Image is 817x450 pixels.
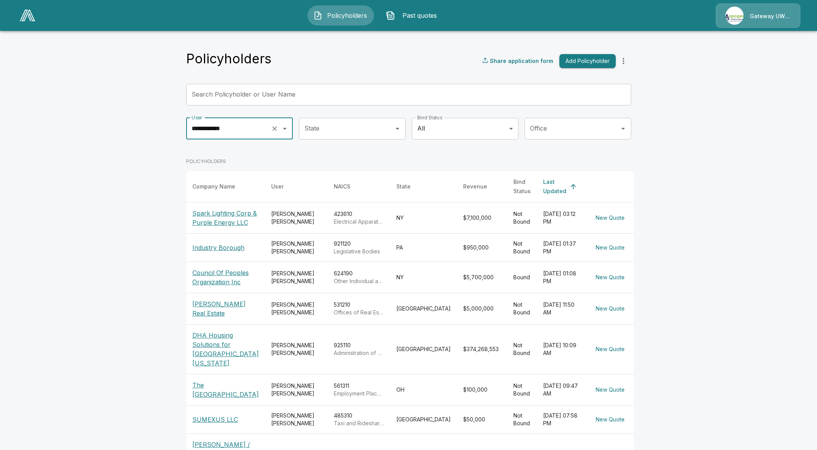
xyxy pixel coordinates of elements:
[396,182,411,191] div: State
[313,11,323,20] img: Policyholders Icon
[750,12,791,20] p: Gateway UW dba Apogee
[457,233,507,262] td: $950,000
[507,233,537,262] td: Not Bound
[192,331,259,368] p: DHA Housing Solutions for [GEOGRAPHIC_DATA][US_STATE]
[593,241,628,255] button: New Quote
[507,202,537,233] td: Not Bound
[412,118,518,139] div: All
[593,270,628,285] button: New Quote
[334,412,384,427] div: 485310
[616,53,631,69] button: more
[334,309,384,316] p: Offices of Real Estate Agents and Brokers
[192,268,259,287] p: Council Of Peoples Organization Inc
[537,202,586,233] td: [DATE] 03:12 PM
[417,114,442,121] label: Bind Status
[334,182,350,191] div: NAICS
[537,262,586,293] td: [DATE] 01:08 PM
[593,413,628,427] button: New Quote
[537,324,586,374] td: [DATE] 10:09 AM
[271,301,321,316] div: [PERSON_NAME] [PERSON_NAME]
[269,123,280,134] button: Clear
[271,240,321,255] div: [PERSON_NAME] [PERSON_NAME]
[390,374,457,405] td: OH
[537,374,586,405] td: [DATE] 09:47 AM
[20,10,35,21] img: AA Logo
[457,262,507,293] td: $5,700,000
[334,277,384,285] p: Other Individual and Family Services
[334,419,384,427] p: Taxi and Ridesharing Services
[543,177,566,196] div: Last Updated
[390,202,457,233] td: NY
[593,211,628,225] button: New Quote
[192,209,259,227] p: Spark Lighting Corp & Purple Energy LLC
[507,293,537,324] td: Not Bound
[556,54,616,68] a: Add Policyholder
[334,218,384,226] p: Electrical Apparatus and Equipment, Wiring Supplies, and Related Equipment Merchant Wholesalers
[390,405,457,433] td: [GEOGRAPHIC_DATA]
[307,5,374,25] button: Policyholders IconPolicyholders
[334,341,384,357] div: 925110
[192,299,259,318] p: [PERSON_NAME] Real Estate
[271,210,321,226] div: [PERSON_NAME] [PERSON_NAME]
[490,57,553,65] p: Share application form
[507,405,537,433] td: Not Bound
[507,171,537,202] th: Bind Status
[192,182,235,191] div: Company Name
[192,114,202,121] label: User
[326,11,368,20] span: Policyholders
[334,270,384,285] div: 624190
[507,374,537,405] td: Not Bound
[271,341,321,357] div: [PERSON_NAME] [PERSON_NAME]
[618,123,628,134] button: Open
[279,123,290,134] button: Open
[186,158,634,165] p: POLICYHOLDERS
[390,233,457,262] td: PA
[271,382,321,397] div: [PERSON_NAME] [PERSON_NAME]
[380,5,447,25] button: Past quotes IconPast quotes
[271,182,284,191] div: User
[334,390,384,397] p: Employment Placement Agencies
[390,262,457,293] td: NY
[457,293,507,324] td: $5,000,000
[559,54,616,68] button: Add Policyholder
[593,342,628,357] button: New Quote
[463,182,487,191] div: Revenue
[334,248,384,255] p: Legislative Bodies
[398,11,441,20] span: Past quotes
[457,202,507,233] td: $7,100,000
[271,270,321,285] div: [PERSON_NAME] [PERSON_NAME]
[386,11,395,20] img: Past quotes Icon
[457,405,507,433] td: $50,000
[334,240,384,255] div: 921120
[334,349,384,357] p: Administration of Housing Programs
[334,382,384,397] div: 561311
[192,243,259,252] p: Industry Borough
[334,210,384,226] div: 423610
[716,3,800,28] a: Agency IconGateway UW dba Apogee
[390,324,457,374] td: [GEOGRAPHIC_DATA]
[334,301,384,316] div: 531210
[192,415,259,424] p: SUMEXUS LLC
[537,233,586,262] td: [DATE] 01:37 PM
[593,383,628,397] button: New Quote
[457,324,507,374] td: $374,268,553
[725,7,744,25] img: Agency Icon
[390,293,457,324] td: [GEOGRAPHIC_DATA]
[457,374,507,405] td: $100,000
[186,51,272,67] h4: Policyholders
[507,262,537,293] td: Bound
[537,293,586,324] td: [DATE] 11:50 AM
[192,380,259,399] p: The [GEOGRAPHIC_DATA]
[392,123,403,134] button: Open
[271,412,321,427] div: [PERSON_NAME] [PERSON_NAME]
[507,324,537,374] td: Not Bound
[593,302,628,316] button: New Quote
[537,405,586,433] td: [DATE] 07:58 PM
